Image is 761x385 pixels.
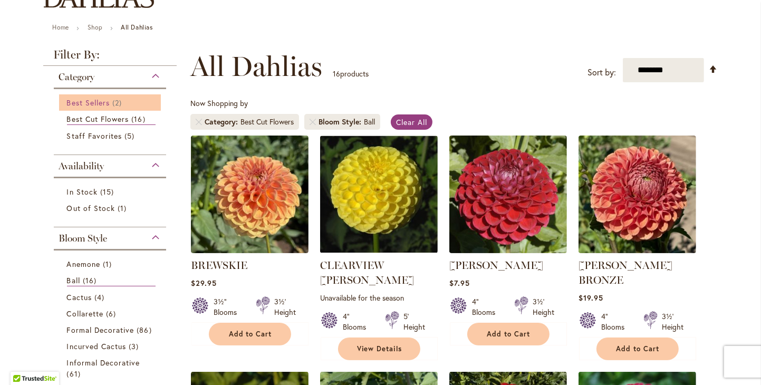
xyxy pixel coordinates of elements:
span: Clear All [396,117,427,127]
span: 6 [106,308,119,319]
span: Add to Cart [616,344,660,353]
span: 3 [129,341,141,352]
a: CLEARVIEW [PERSON_NAME] [320,259,414,286]
span: 16 [333,69,340,79]
img: CORNEL [449,136,567,253]
a: Remove Bloom Style Ball [310,119,316,125]
a: BREWSKIE [191,245,309,255]
p: Unavailable for the season [320,293,438,303]
a: View Details [338,338,420,360]
a: Best Sellers [67,97,156,108]
img: CLEARVIEW DANIEL [320,136,438,253]
a: [PERSON_NAME] BRONZE [579,259,672,286]
button: Add to Cart [467,323,550,345]
span: All Dahlias [190,51,322,82]
a: Collarette 6 [67,308,156,319]
span: 15 [100,186,117,197]
a: CORNEL BRONZE [579,245,696,255]
a: BREWSKIE [191,259,247,272]
a: In Stock 15 [67,186,156,197]
iframe: Launch Accessibility Center [8,348,37,377]
p: products [333,65,369,82]
a: Shop [88,23,102,31]
span: View Details [357,344,402,353]
span: Bloom Style [319,117,364,127]
span: 86 [137,324,154,335]
a: [PERSON_NAME] [449,259,543,272]
a: Clear All [391,114,432,130]
a: Ball 16 [67,275,156,286]
a: CORNEL [449,245,567,255]
div: 3½' Height [274,296,296,317]
div: 3½' Height [662,311,683,332]
a: Out of Stock 1 [67,203,156,214]
div: 5' Height [403,311,425,332]
span: Out of Stock [67,203,115,213]
a: Best Cut Flowers [67,113,156,125]
span: 5 [124,130,137,141]
button: Add to Cart [596,338,679,360]
div: Ball [364,117,375,127]
div: 3½" Blooms [214,296,243,317]
span: Now Shopping by [190,98,248,108]
a: Formal Decorative 86 [67,324,156,335]
img: BREWSKIE [191,136,309,253]
span: Add to Cart [229,330,272,339]
span: Bloom Style [59,233,108,244]
label: Sort by: [588,63,616,82]
span: Category [205,117,240,127]
span: Best Sellers [67,98,110,108]
a: Cactus 4 [67,292,156,303]
span: Formal Decorative [67,325,134,335]
div: Best Cut Flowers [240,117,294,127]
span: Cactus [67,292,92,302]
span: 4 [94,292,107,303]
strong: Filter By: [43,49,177,66]
span: Staff Favorites [67,131,122,141]
a: Home [53,23,69,31]
a: CLEARVIEW DANIEL [320,245,438,255]
a: Staff Favorites [67,130,156,141]
span: $7.95 [449,278,470,288]
span: 61 [67,368,83,379]
span: Availability [59,160,104,172]
span: In Stock [67,187,98,197]
a: Anemone 1 [67,258,156,269]
a: Incurved Cactus 3 [67,341,156,352]
span: 16 [131,113,148,124]
span: 16 [83,275,99,286]
span: Best Cut Flowers [67,114,129,124]
div: 4" Blooms [601,311,631,332]
button: Add to Cart [209,323,291,345]
span: Anemone [67,259,100,269]
span: $29.95 [191,278,217,288]
span: Ball [67,275,80,285]
a: Informal Decorative 61 [67,357,156,379]
div: 4" Blooms [343,311,372,332]
span: 1 [118,203,129,214]
span: Collarette [67,309,104,319]
div: 3½' Height [533,296,554,317]
span: Incurved Cactus [67,341,127,351]
span: $19.95 [579,293,603,303]
span: Category [59,71,95,83]
strong: All Dahlias [121,23,153,31]
div: 4" Blooms [472,296,502,317]
span: Informal Decorative [67,358,140,368]
img: CORNEL BRONZE [579,136,696,253]
a: Remove Category Best Cut Flowers [196,119,202,125]
span: 1 [103,258,114,269]
span: Add to Cart [487,330,531,339]
span: 2 [112,97,124,108]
